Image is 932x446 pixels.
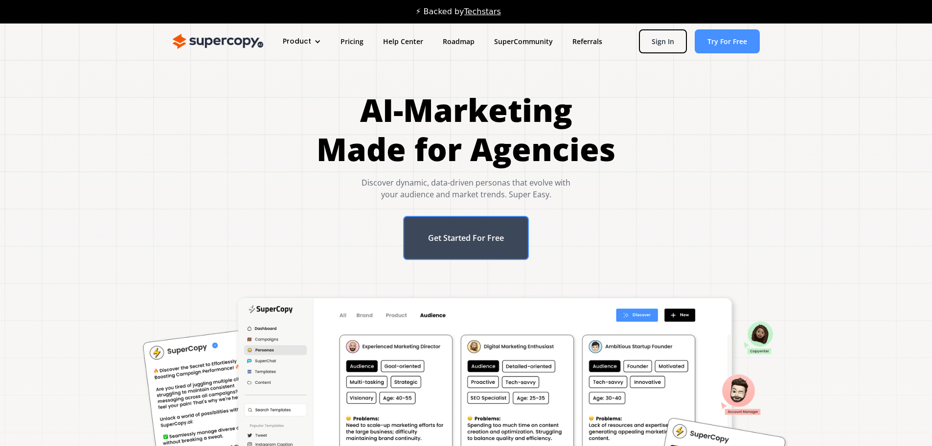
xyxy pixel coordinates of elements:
[415,7,500,17] div: ⚡ Backed by
[331,32,373,50] a: Pricing
[317,91,615,169] h1: AI-Marketing Made for Agencies
[563,32,612,50] a: Referrals
[373,32,433,50] a: Help Center
[484,32,563,50] a: SuperCommunity
[695,29,760,53] a: Try For Free
[464,7,501,16] a: Techstars
[403,216,529,260] a: Get Started For Free
[317,177,615,200] div: Discover dynamic, data-driven personas that evolve with your audience and market trends. Super Easy.
[433,32,484,50] a: Roadmap
[283,36,311,47] div: Product
[639,29,687,53] a: Sign In
[273,32,331,50] div: Product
